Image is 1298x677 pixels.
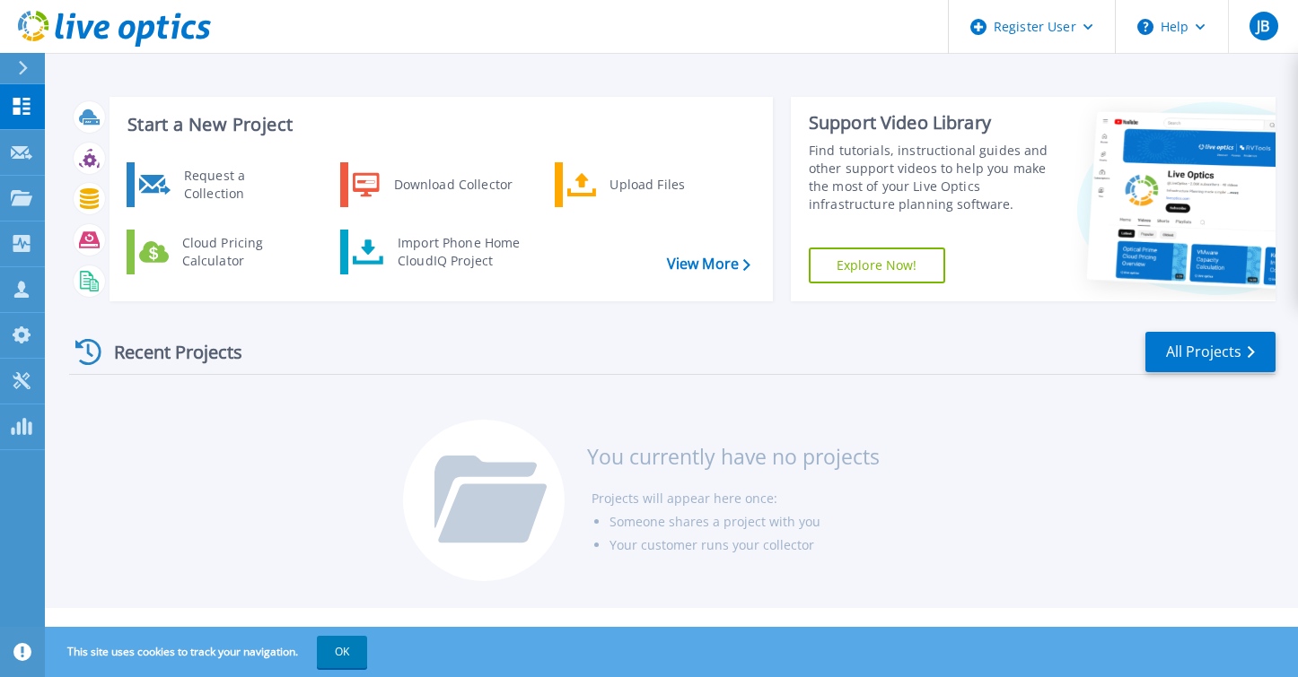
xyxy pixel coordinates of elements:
[610,534,880,557] li: Your customer runs your collector
[127,230,311,274] a: Cloud Pricing Calculator
[175,167,306,203] div: Request a Collection
[173,234,306,270] div: Cloud Pricing Calculator
[49,636,367,668] span: This site uses cookies to track your navigation.
[127,115,750,135] h3: Start a New Project
[809,142,1051,213] div: Find tutorials, instructional guides and other support videos to help you make the most of your L...
[587,447,880,466] h3: You currently have no projects
[555,162,739,207] a: Upload Files
[1145,332,1276,372] a: All Projects
[385,167,521,203] div: Download Collector
[809,111,1051,135] div: Support Video Library
[809,247,945,283] a: Explore Now!
[667,256,750,273] a: View More
[601,167,733,203] div: Upload Files
[1257,19,1269,33] span: JB
[317,636,367,668] button: OK
[127,162,311,207] a: Request a Collection
[340,162,524,207] a: Download Collector
[610,510,880,534] li: Someone shares a project with you
[389,234,529,270] div: Import Phone Home CloudIQ Project
[592,487,880,510] li: Projects will appear here once:
[69,330,267,374] div: Recent Projects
